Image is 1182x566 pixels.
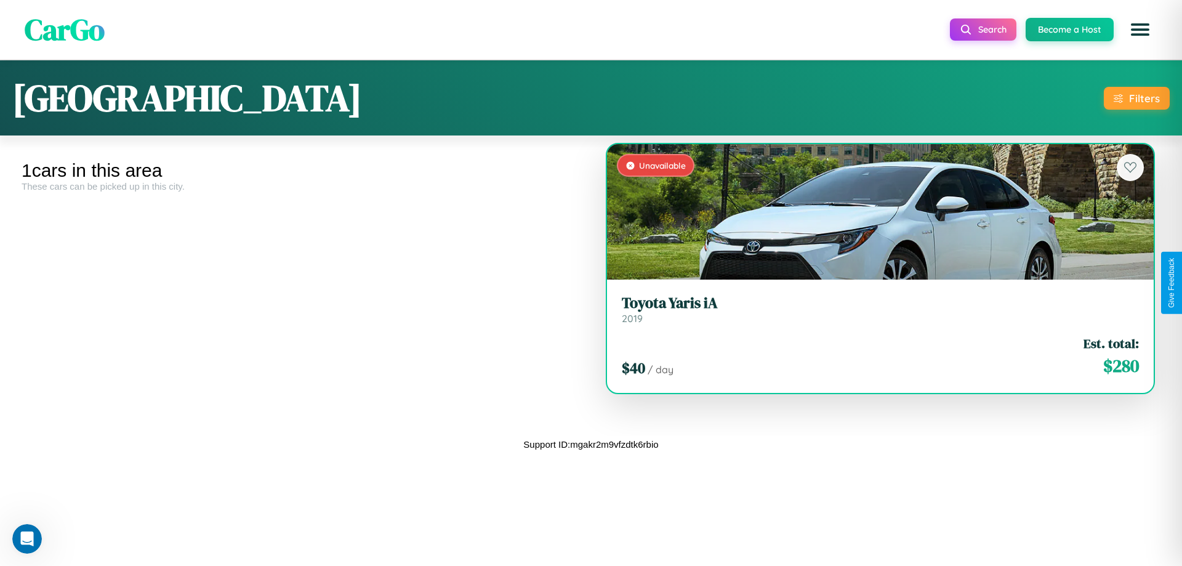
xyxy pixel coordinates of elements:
[22,181,582,192] div: These cars can be picked up in this city.
[1104,87,1170,110] button: Filters
[950,18,1016,41] button: Search
[523,436,658,453] p: Support ID: mgakr2m9vfzdtk6rbio
[12,524,42,554] iframe: Intercom live chat
[1083,334,1139,352] span: Est. total:
[1123,12,1157,47] button: Open menu
[25,9,105,50] span: CarGo
[978,24,1007,35] span: Search
[622,312,643,325] span: 2019
[12,73,362,123] h1: [GEOGRAPHIC_DATA]
[622,294,1139,325] a: Toyota Yaris iA2019
[1026,18,1114,41] button: Become a Host
[648,363,673,376] span: / day
[1167,258,1176,308] div: Give Feedback
[622,358,645,378] span: $ 40
[622,294,1139,312] h3: Toyota Yaris iA
[1129,92,1160,105] div: Filters
[22,160,582,181] div: 1 cars in this area
[1103,354,1139,378] span: $ 280
[639,160,686,171] span: Unavailable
